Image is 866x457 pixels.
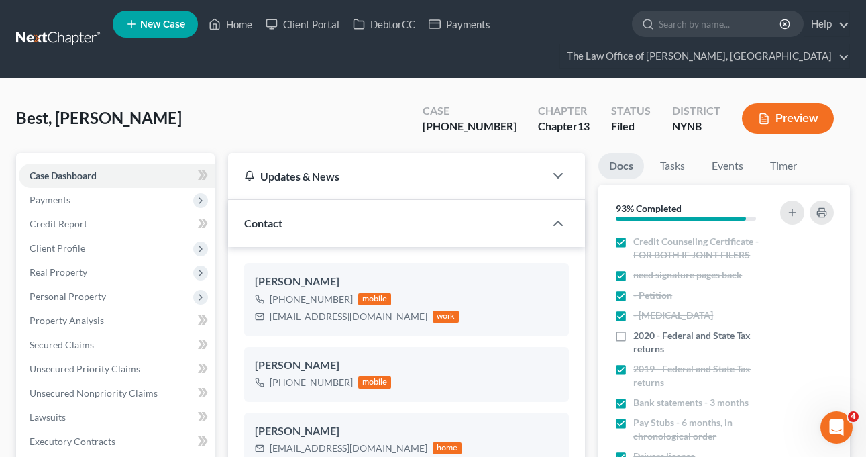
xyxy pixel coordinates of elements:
a: Payments [422,12,497,36]
span: 13 [578,119,590,132]
a: Client Portal [259,12,346,36]
a: Credit Report [19,212,215,236]
span: Personal Property [30,291,106,302]
div: [PHONE_NUMBER] [270,293,353,306]
a: Tasks [649,153,696,179]
div: home [433,442,462,454]
span: - [MEDICAL_DATA] [633,309,713,322]
a: Events [701,153,754,179]
a: Lawsuits [19,405,215,429]
div: [PERSON_NAME] [255,358,559,374]
span: Unsecured Priority Claims [30,363,140,374]
a: DebtorCC [346,12,422,36]
span: Bank statements - 3 months [633,396,749,409]
span: Lawsuits [30,411,66,423]
a: Executory Contracts [19,429,215,454]
span: Executory Contracts [30,436,115,447]
div: [EMAIL_ADDRESS][DOMAIN_NAME] [270,442,427,455]
strong: 93% Completed [616,203,682,214]
div: [PERSON_NAME] [255,423,559,440]
span: - Petition [633,289,672,302]
span: need signature pages back [633,268,742,282]
a: Docs [598,153,644,179]
input: Search by name... [659,11,781,36]
a: Property Analysis [19,309,215,333]
span: 4 [848,411,859,422]
a: Secured Claims [19,333,215,357]
div: [PHONE_NUMBER] [423,119,517,134]
a: Help [804,12,849,36]
a: The Law Office of [PERSON_NAME], [GEOGRAPHIC_DATA] [560,44,849,68]
span: Unsecured Nonpriority Claims [30,387,158,399]
span: 2020 - Federal and State Tax returns [633,329,775,356]
a: Unsecured Nonpriority Claims [19,381,215,405]
div: mobile [358,376,392,389]
span: Best, [PERSON_NAME] [16,108,182,128]
div: NYNB [672,119,720,134]
span: Pay Stubs - 6 months, in chronological order [633,416,775,443]
div: Filed [611,119,651,134]
div: [PERSON_NAME] [255,274,559,290]
span: 2019 - Federal and State Tax returns [633,362,775,389]
button: Preview [742,103,834,134]
div: Chapter [538,119,590,134]
span: Credit Counseling Certificate - FOR BOTH IF JOINT FILERS [633,235,775,262]
div: mobile [358,293,392,305]
div: Chapter [538,103,590,119]
div: Status [611,103,651,119]
span: Property Analysis [30,315,104,326]
span: Client Profile [30,242,85,254]
iframe: Intercom live chat [820,411,853,444]
a: Timer [759,153,808,179]
div: [PHONE_NUMBER] [270,376,353,389]
div: District [672,103,720,119]
span: Secured Claims [30,339,94,350]
span: Contact [244,217,282,230]
span: New Case [140,19,185,30]
a: Unsecured Priority Claims [19,357,215,381]
div: work [433,311,459,323]
a: Case Dashboard [19,164,215,188]
div: Case [423,103,517,119]
div: Updates & News [244,169,529,183]
span: Credit Report [30,218,87,230]
span: Real Property [30,266,87,278]
div: [EMAIL_ADDRESS][DOMAIN_NAME] [270,310,427,323]
a: Home [202,12,259,36]
span: Payments [30,194,70,205]
span: Case Dashboard [30,170,97,181]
